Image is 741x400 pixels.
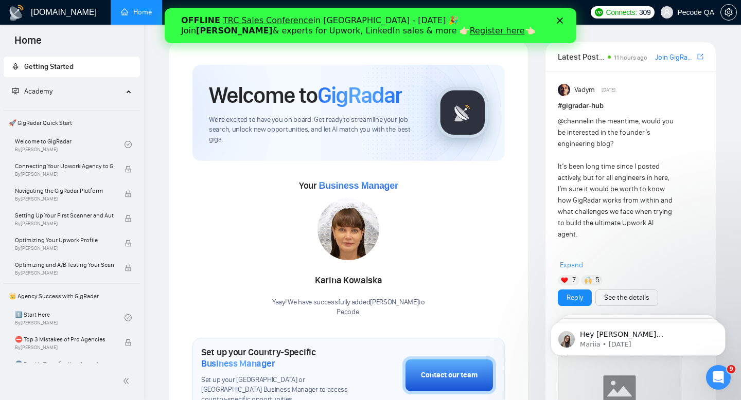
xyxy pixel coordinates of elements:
div: Close [392,9,402,15]
span: Home [6,33,50,54]
span: double-left [122,376,133,386]
span: By [PERSON_NAME] [15,344,114,351]
span: 5 [595,275,599,285]
span: Academy [24,87,52,96]
span: Optimizing and A/B Testing Your Scanner for Better Results [15,260,114,270]
h1: Set up your Country-Specific [201,347,351,369]
div: Contact our team [421,370,478,381]
div: Karina Kowalska [272,272,425,289]
span: lock [125,166,132,173]
a: 1️⃣ Start HereBy[PERSON_NAME] [15,306,125,329]
span: 7 [572,275,576,285]
span: lock [125,264,132,271]
p: Message from Mariia, sent 6w ago [45,40,178,49]
span: check-circle [125,314,132,321]
span: 👑 Agency Success with GigRadar [5,286,139,306]
iframe: Intercom notifications message [535,300,741,372]
span: 11 hours ago [614,54,647,61]
span: Optimizing Your Upwork Profile [15,235,114,245]
span: user [663,9,671,16]
span: fund-projection-screen [12,87,19,95]
button: Contact our team [402,356,496,394]
span: lock [125,339,132,346]
a: Reply [567,292,583,303]
a: searchScanner [240,8,278,16]
span: check-circle [125,141,132,148]
span: By [PERSON_NAME] [15,221,114,227]
span: Business Manager [319,180,398,191]
span: Expand [560,261,583,269]
span: Setting Up Your First Scanner and Auto-Bidder [15,210,114,221]
iframe: Intercom live chat banner [165,8,576,43]
span: By [PERSON_NAME] [15,171,114,177]
span: Business Manager [201,358,275,369]
a: export [697,52,703,62]
button: setting [720,4,737,21]
span: 9 [727,365,735,373]
span: lock [125,240,132,247]
span: Connecting Your Upwork Agency to GigRadar [15,161,114,171]
img: upwork-logo.png [595,8,603,16]
h1: # gigradar-hub [558,100,703,112]
a: Welcome to GigRadarBy[PERSON_NAME] [15,133,125,156]
span: By [PERSON_NAME] [15,196,114,202]
a: homeHome [121,8,152,16]
span: By [PERSON_NAME] [15,270,114,276]
a: Join GigRadar Slack Community [655,52,695,63]
h1: Welcome to [209,81,402,109]
span: lock [125,190,132,197]
span: [DATE] [602,85,615,95]
span: Connects: [606,7,637,18]
iframe: Intercom live chat [706,365,731,390]
img: Vadym [558,84,570,96]
a: dashboardDashboard [172,8,219,16]
span: ⛔ Top 3 Mistakes of Pro Agencies [15,334,114,344]
p: Pecode . [272,307,425,317]
li: Getting Started [4,57,140,77]
img: logo [8,5,25,21]
a: See the details [604,292,649,303]
img: ❤️ [561,277,568,284]
span: Hey [PERSON_NAME][EMAIL_ADDRESS][DOMAIN_NAME], Looks like your Upwork agency Pecode ran out of co... [45,30,174,181]
span: Academy [12,87,52,96]
a: Register here [305,17,360,27]
img: 1706119337169-multi-88.jpg [317,198,379,260]
a: setting [720,8,737,16]
span: 309 [639,7,650,18]
div: Yaay! We have successfully added [PERSON_NAME] to [272,298,425,317]
span: Getting Started [24,62,74,71]
span: 🌚 Rookie Traps for New Agencies [15,359,114,369]
span: 🚀 GigRadar Quick Start [5,113,139,133]
span: We're excited to have you on board. Get ready to streamline your job search, unlock new opportuni... [209,115,420,144]
span: GigRadar [317,81,402,109]
img: 🙌 [585,277,592,284]
span: export [697,52,703,61]
span: Navigating the GigRadar Platform [15,186,114,196]
img: gigradar-logo.png [437,87,488,138]
span: Your [299,180,398,191]
span: rocket [12,63,19,70]
span: By [PERSON_NAME] [15,245,114,251]
button: Reply [558,289,592,306]
span: @channel [558,117,588,125]
span: Vadym [574,84,595,96]
span: Latest Posts from the GigRadar Community [558,50,605,63]
span: lock [125,215,132,222]
button: See the details [595,289,658,306]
